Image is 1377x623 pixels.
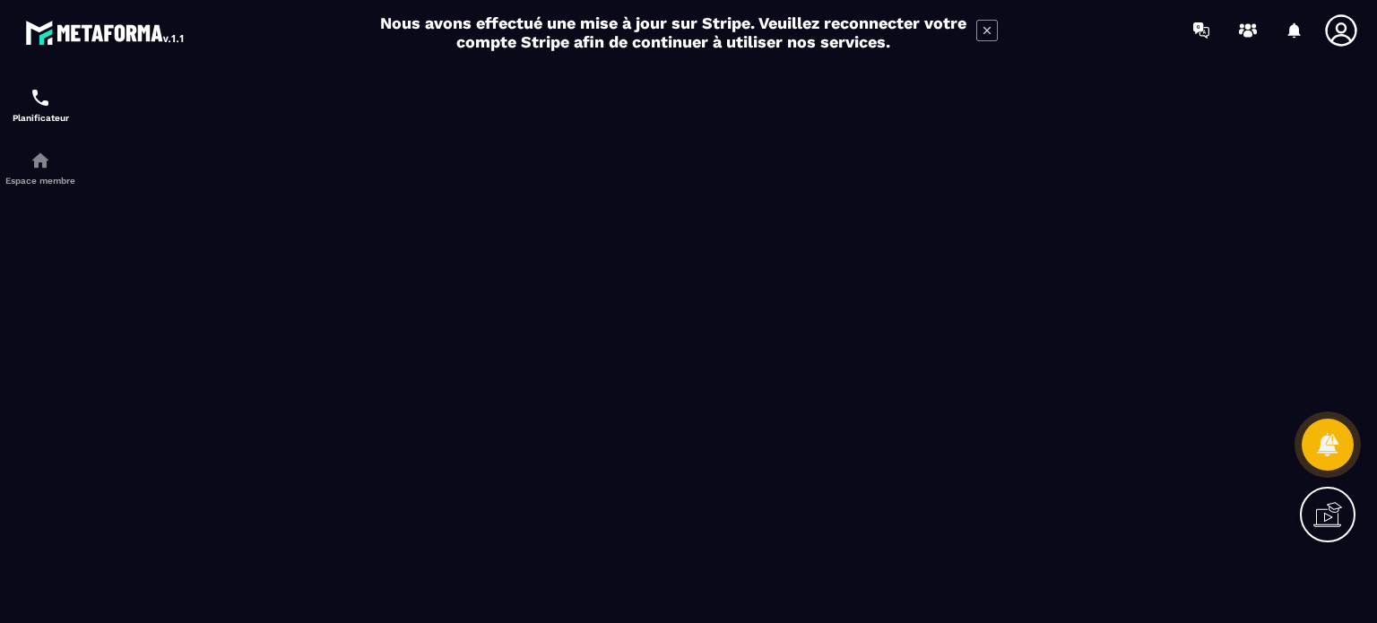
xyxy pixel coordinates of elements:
img: logo [25,16,186,48]
a: automationsautomationsEspace membre [4,136,76,199]
p: Planificateur [4,113,76,123]
h2: Nous avons effectué une mise à jour sur Stripe. Veuillez reconnecter votre compte Stripe afin de ... [379,13,967,51]
img: scheduler [30,87,51,108]
img: automations [30,150,51,171]
p: Espace membre [4,176,76,186]
a: schedulerschedulerPlanificateur [4,74,76,136]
